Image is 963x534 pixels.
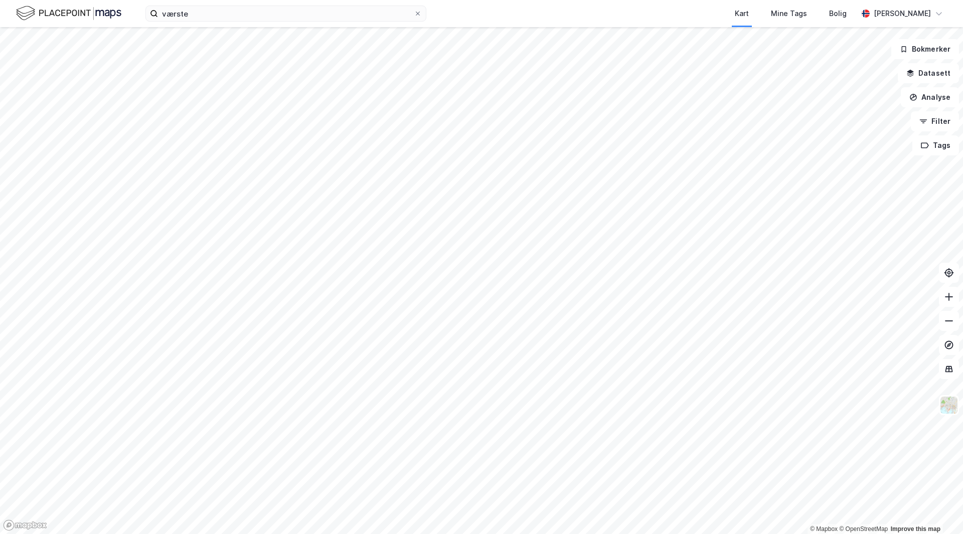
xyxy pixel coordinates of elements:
[901,87,959,107] button: Analyse
[16,5,121,22] img: logo.f888ab2527a4732fd821a326f86c7f29.svg
[810,525,838,532] a: Mapbox
[911,111,959,131] button: Filter
[891,39,959,59] button: Bokmerker
[771,8,807,20] div: Mine Tags
[913,486,963,534] iframe: Chat Widget
[829,8,847,20] div: Bolig
[735,8,749,20] div: Kart
[158,6,414,21] input: Søk på adresse, matrikkel, gårdeiere, leietakere eller personer
[939,396,958,415] img: Z
[898,63,959,83] button: Datasett
[3,519,47,531] a: Mapbox homepage
[891,525,940,532] a: Improve this map
[874,8,931,20] div: [PERSON_NAME]
[912,135,959,155] button: Tags
[839,525,888,532] a: OpenStreetMap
